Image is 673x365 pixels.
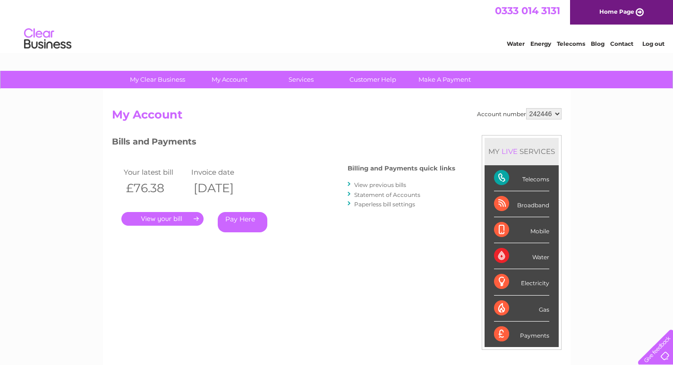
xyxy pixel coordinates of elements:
div: Water [494,243,549,269]
a: Customer Help [334,71,412,88]
h2: My Account [112,108,562,126]
img: logo.png [24,25,72,53]
a: Water [507,40,525,47]
div: MY SERVICES [485,138,559,165]
a: . [121,212,204,226]
div: Gas [494,296,549,322]
div: Payments [494,322,549,347]
div: Broadband [494,191,549,217]
div: Mobile [494,217,549,243]
a: Energy [530,40,551,47]
th: [DATE] [189,178,257,198]
td: Invoice date [189,166,257,178]
a: Log out [642,40,664,47]
h4: Billing and Payments quick links [348,165,455,172]
div: LIVE [500,147,520,156]
a: Contact [610,40,633,47]
a: My Clear Business [119,71,196,88]
a: Paperless bill settings [354,201,415,208]
a: Pay Here [218,212,267,232]
h3: Bills and Payments [112,135,455,152]
div: Electricity [494,269,549,295]
a: 0333 014 3131 [495,5,560,17]
a: Services [262,71,340,88]
div: Telecoms [494,165,549,191]
a: Statement of Accounts [354,191,420,198]
div: Clear Business is a trading name of Verastar Limited (registered in [GEOGRAPHIC_DATA] No. 3667643... [114,5,560,46]
a: Make A Payment [406,71,484,88]
div: Account number [477,108,562,119]
a: View previous bills [354,181,406,188]
a: Blog [591,40,605,47]
th: £76.38 [121,178,189,198]
a: Telecoms [557,40,585,47]
td: Your latest bill [121,166,189,178]
a: My Account [190,71,268,88]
